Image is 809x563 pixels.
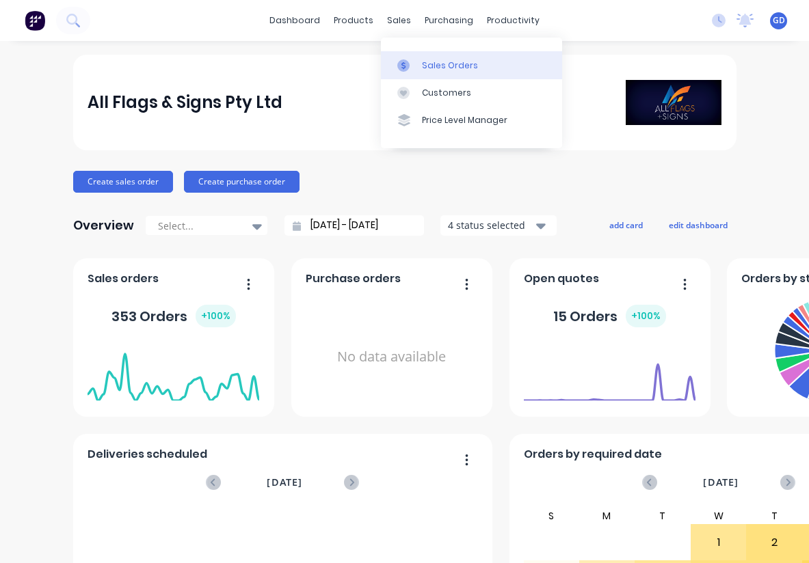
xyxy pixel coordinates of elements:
[440,215,557,236] button: 4 status selected
[703,475,739,490] span: [DATE]
[381,107,562,134] a: Price Level Manager
[635,508,691,524] div: T
[448,218,534,232] div: 4 status selected
[480,10,546,31] div: productivity
[327,10,380,31] div: products
[25,10,45,31] img: Factory
[184,171,300,193] button: Create purchase order
[380,10,418,31] div: sales
[73,212,134,239] div: Overview
[553,305,666,327] div: 15 Orders
[626,80,721,125] img: All Flags & Signs Pty Ltd
[111,305,236,327] div: 353 Orders
[747,525,801,560] div: 2
[773,14,785,27] span: GD
[660,216,737,234] button: edit dashboard
[691,525,746,560] div: 1
[267,475,302,490] span: [DATE]
[422,114,507,126] div: Price Level Manager
[418,10,480,31] div: purchasing
[691,508,747,524] div: W
[88,271,159,287] span: Sales orders
[422,87,471,99] div: Customers
[306,271,401,287] span: Purchase orders
[626,305,666,327] div: + 100 %
[306,292,477,422] div: No data available
[381,51,562,79] a: Sales Orders
[422,59,478,72] div: Sales Orders
[746,508,802,524] div: T
[600,216,652,234] button: add card
[73,171,173,193] button: Create sales order
[88,89,282,116] div: All Flags & Signs Pty Ltd
[579,508,635,524] div: M
[263,10,327,31] a: dashboard
[381,79,562,107] a: Customers
[523,508,579,524] div: S
[524,271,599,287] span: Open quotes
[196,305,236,327] div: + 100 %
